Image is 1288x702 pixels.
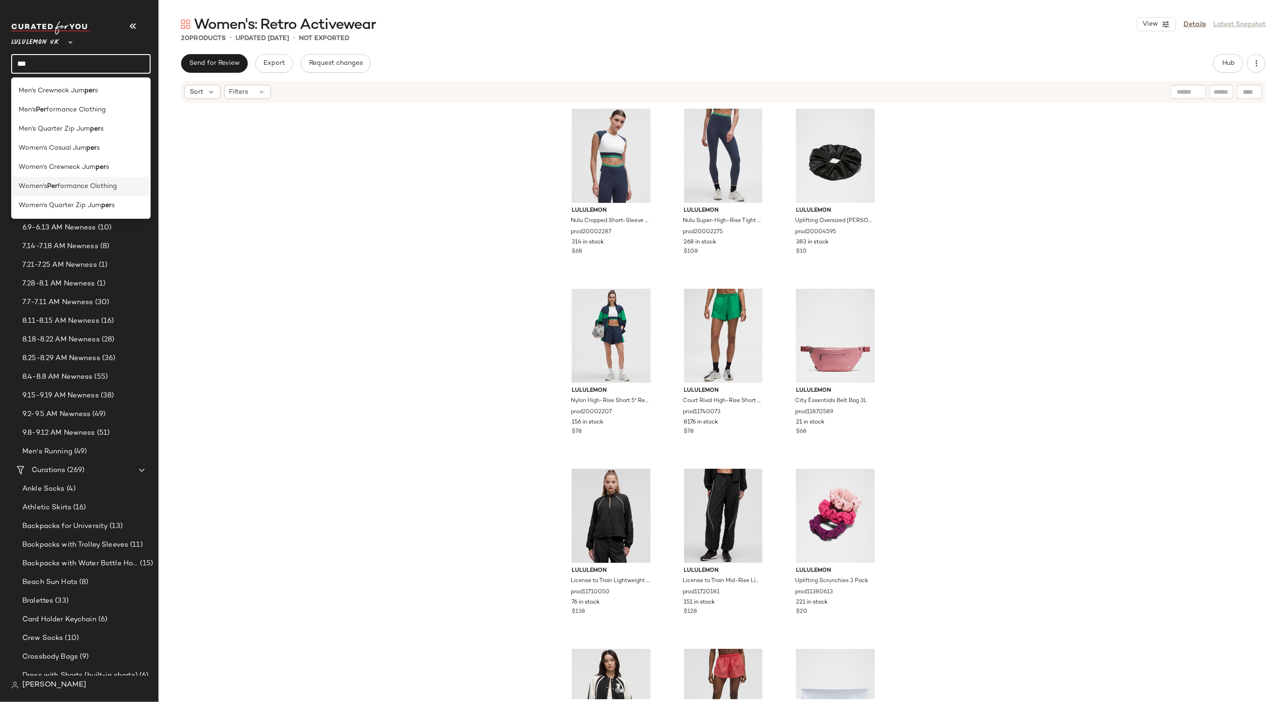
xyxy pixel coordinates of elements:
span: s [97,143,100,153]
span: formance Clothing [57,181,117,191]
span: (11) [128,540,143,550]
span: prod11710050 [571,588,609,597]
span: Women's: Retro Activewear [194,16,376,35]
span: 151 in stock [684,598,715,607]
span: 8.4-8.8 AM Newness [22,372,93,382]
span: (8) [77,577,88,588]
p: Not Exported [299,34,349,43]
span: 8.11-8.15 AM Newness [22,316,99,327]
span: 314 in stock [572,238,604,247]
span: Men's Running [22,446,72,457]
span: Ankle Socks [22,484,65,494]
span: Send for Review [189,60,240,67]
span: (36) [100,353,116,364]
span: (49) [91,409,106,420]
span: s [111,201,115,210]
span: 383 in stock [796,238,829,247]
img: LW7DG1S_071576_1 [564,289,658,383]
span: lululemon [796,387,875,395]
span: (49) [72,446,87,457]
span: Hub [1222,60,1235,67]
span: (51) [95,428,110,438]
span: lululemon [684,207,763,215]
span: (1) [95,278,105,289]
span: 9.2-9.5 AM Newness [22,409,91,420]
span: (15) [138,558,153,569]
span: $128 [684,608,697,616]
span: View [1142,21,1158,28]
span: lululemon [796,567,875,575]
span: • [293,33,295,44]
span: (8) [98,241,109,252]
span: Backpacks with Trolley Sleeves [22,540,128,550]
span: 8.25-8.29 AM Newness [22,353,100,364]
span: (38) [99,390,114,401]
span: prod11870589 [795,408,833,417]
span: lululemon [684,387,763,395]
span: License to Train Lightweight Jacket [571,577,650,585]
span: (6) [97,614,107,625]
span: 7.28-8.1 AM Newness [22,278,95,289]
span: Uplifting Oversized [PERSON_NAME] [795,217,874,225]
img: cfy_white_logo.C9jOOHJF.svg [11,21,90,35]
span: Nylon High-Rise Short 5" Retro Remix Set [571,397,650,405]
span: s [95,86,98,96]
span: $10 [796,248,807,256]
span: (10) [63,633,79,644]
span: City Essentials Belt Bag 3L [795,397,867,405]
span: Sort [190,87,203,97]
span: Crew Socks [22,633,63,644]
span: (1) [97,260,107,271]
span: Court Rival High-Rise Short 3" [683,397,762,405]
button: Hub [1213,54,1243,73]
b: per [96,162,106,172]
span: prod20002287 [571,228,611,236]
span: 8.18-8.22 AM Newness [22,334,100,345]
span: prod20002207 [571,408,612,417]
button: Export [255,54,293,73]
b: per [86,143,97,153]
span: Export [263,60,285,67]
img: LW9FRRS_071078_1 [789,469,882,563]
span: 9.8-9.12 AM Newness [22,428,95,438]
span: Men's Crewneck Jum [19,86,84,96]
span: (30) [93,297,110,308]
span: prod11380613 [795,588,833,597]
span: $108 [684,248,698,256]
img: svg%3e [181,20,190,29]
button: View [1137,17,1176,31]
b: per [101,201,111,210]
span: • [229,33,232,44]
span: lululemon [572,387,651,395]
span: (6) [138,670,148,681]
span: prod20004595 [795,228,836,236]
span: Curations [32,465,65,476]
span: Nulu Cropped Short-Sleeve Shirt Retro Remix Set [571,217,650,225]
span: Crossbody Bags [22,652,78,662]
span: License to Train Mid-Rise Lightweight Jogger [683,577,762,585]
span: (33) [53,596,69,606]
span: (4) [65,484,76,494]
div: Products [181,34,226,43]
span: Dress with Shorts (built-in shorts) [22,670,138,681]
span: 6.9-6.13 AM Newness [22,222,96,233]
span: lululemon [684,567,763,575]
span: 76 in stock [572,598,600,607]
span: Men's [19,105,36,115]
span: 20 [181,35,189,42]
span: lululemon [572,567,651,575]
button: Request changes [301,54,371,73]
span: $78 [684,428,694,436]
span: 9.15-9.19 AM Newness [22,390,99,401]
p: updated [DATE] [235,34,289,43]
span: Lululemon UK [11,32,59,49]
span: lululemon [796,207,875,215]
span: Bralettes [22,596,53,606]
span: Backpacks for University [22,521,108,532]
b: per [90,124,100,134]
span: Athletic Skirts [22,502,71,513]
span: (16) [99,316,114,327]
b: Per [36,105,46,115]
span: 156 in stock [572,418,603,427]
b: per [84,86,95,96]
